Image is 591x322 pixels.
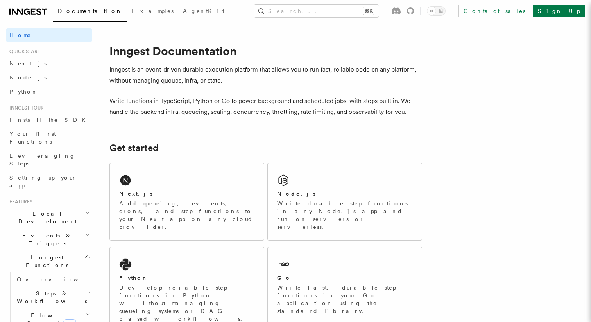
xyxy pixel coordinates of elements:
h2: Go [277,274,291,282]
span: Events & Triggers [6,232,85,247]
span: Overview [17,276,97,282]
button: Steps & Workflows [14,286,92,308]
h2: Node.js [277,190,316,198]
span: Next.js [9,60,47,67]
a: Install the SDK [6,113,92,127]
button: Events & Triggers [6,228,92,250]
span: Local Development [6,210,85,225]
span: Quick start [6,49,40,55]
button: Toggle dark mode [427,6,446,16]
span: AgentKit [183,8,224,14]
a: Contact sales [458,5,530,17]
p: Write functions in TypeScript, Python or Go to power background and scheduled jobs, with steps bu... [109,95,422,117]
a: Next.jsAdd queueing, events, crons, and step functions to your Next app on any cloud provider. [109,163,264,241]
span: Features [6,199,32,205]
a: Setting up your app [6,171,92,192]
span: Examples [132,8,174,14]
p: Write fast, durable step functions in your Go application using the standard library. [277,284,412,315]
p: Inngest is an event-driven durable execution platform that allows you to run fast, reliable code ... [109,64,422,86]
a: Home [6,28,92,42]
span: Install the SDK [9,117,90,123]
a: Your first Functions [6,127,92,149]
a: Node.jsWrite durable step functions in any Node.js app and run on servers or serverless. [267,163,422,241]
button: Local Development [6,207,92,228]
span: Inngest tour [6,105,44,111]
h2: Next.js [119,190,153,198]
a: Get started [109,142,158,153]
a: Node.js [6,70,92,85]
button: Inngest Functions [6,250,92,272]
h1: Inngest Documentation [109,44,422,58]
a: Documentation [53,2,127,22]
a: Leveraging Steps [6,149,92,171]
a: Python [6,85,92,99]
span: Setting up your app [9,174,77,189]
h2: Python [119,274,148,282]
p: Write durable step functions in any Node.js app and run on servers or serverless. [277,200,412,231]
span: Your first Functions [9,131,56,145]
button: Search...⌘K [254,5,379,17]
span: Node.js [9,74,47,81]
span: Home [9,31,31,39]
span: Inngest Functions [6,254,84,269]
span: Steps & Workflows [14,290,87,305]
a: Next.js [6,56,92,70]
span: Documentation [58,8,122,14]
kbd: ⌘K [363,7,374,15]
span: Leveraging Steps [9,153,75,167]
a: Overview [14,272,92,286]
a: Sign Up [533,5,585,17]
a: AgentKit [178,2,229,21]
span: Python [9,88,38,95]
a: Examples [127,2,178,21]
p: Add queueing, events, crons, and step functions to your Next app on any cloud provider. [119,200,254,231]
